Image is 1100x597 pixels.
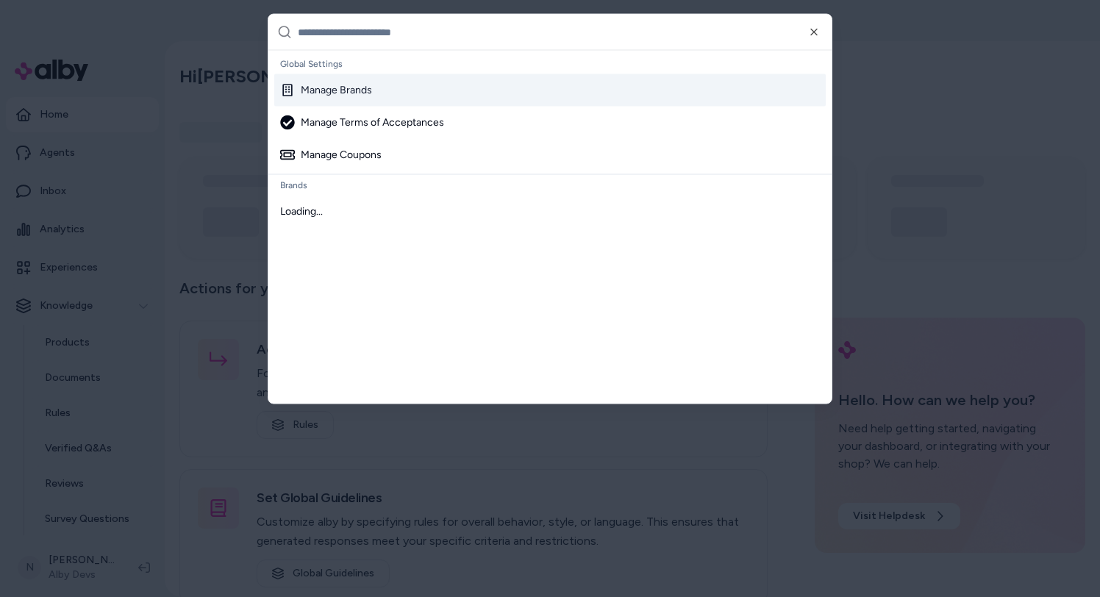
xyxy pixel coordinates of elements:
div: Manage Terms of Acceptances [280,115,444,130]
div: Global Settings [274,54,826,74]
div: Manage Coupons [280,148,382,162]
div: Manage Brands [280,83,372,98]
div: Brands [274,175,826,196]
div: Loading... [274,196,826,228]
